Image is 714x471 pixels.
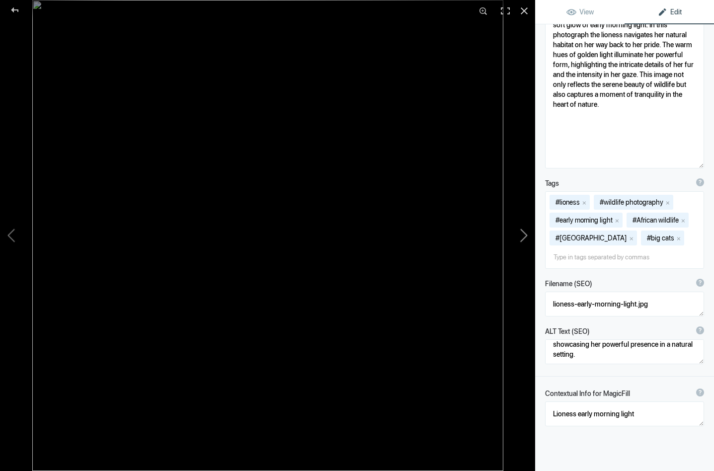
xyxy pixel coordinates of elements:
div: ? [696,178,704,186]
button: Next (arrow right) [461,151,535,320]
button: x [581,199,588,206]
span: View [566,8,594,16]
mat-chip: #early morning light [550,213,623,228]
button: x [664,199,671,206]
mat-chip: #[GEOGRAPHIC_DATA] [550,231,637,245]
b: Contextual Info for MagicFill [545,389,630,398]
b: Filename (SEO) [545,279,592,289]
mat-chip: #lioness [550,195,590,210]
mat-chip: #African wildlife [627,213,689,228]
input: Type in tags separated by commas [551,248,699,266]
span: Edit [657,8,682,16]
button: x [628,235,635,241]
mat-chip: #wildlife photography [594,195,673,210]
button: x [680,217,687,224]
button: x [614,217,621,224]
button: x [675,235,682,241]
div: ? [696,279,704,287]
div: ? [696,326,704,334]
div: ? [696,389,704,396]
mat-chip: #big cats [641,231,684,245]
b: ALT Text (SEO) [545,326,590,336]
b: Tags [545,178,559,188]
